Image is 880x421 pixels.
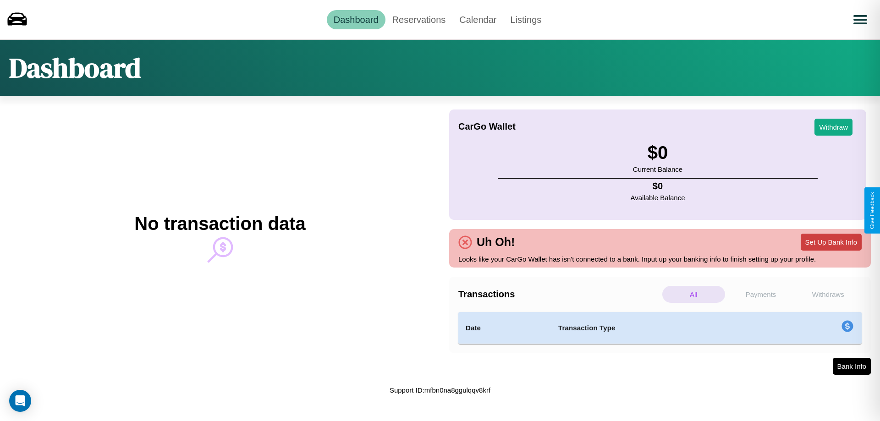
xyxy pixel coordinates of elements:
h3: $ 0 [633,142,682,163]
button: Bank Info [833,358,871,375]
p: Current Balance [633,163,682,175]
a: Calendar [452,10,503,29]
p: Payments [730,286,792,303]
h4: Uh Oh! [472,235,519,249]
button: Open menu [847,7,873,33]
h4: Date [466,323,544,334]
p: Looks like your CarGo Wallet has isn't connected to a bank. Input up your banking info to finish ... [458,253,862,265]
div: Give Feedback [869,192,875,229]
h4: Transaction Type [558,323,766,334]
h1: Dashboard [9,49,141,87]
button: Set Up Bank Info [801,234,862,251]
button: Withdraw [814,119,852,136]
p: Available Balance [631,191,685,204]
h4: CarGo Wallet [458,121,516,132]
a: Dashboard [327,10,385,29]
h2: No transaction data [134,213,305,234]
div: Open Intercom Messenger [9,390,31,412]
a: Listings [503,10,548,29]
p: All [662,286,725,303]
p: Withdraws [797,286,859,303]
p: Support ID: mfbn0na8ggulqqv8krf [390,384,490,396]
a: Reservations [385,10,453,29]
h4: $ 0 [631,181,685,191]
h4: Transactions [458,289,660,300]
table: simple table [458,312,862,344]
